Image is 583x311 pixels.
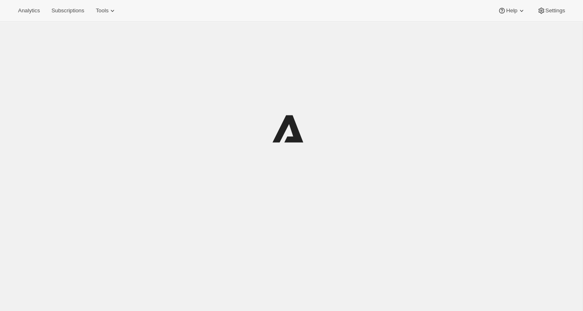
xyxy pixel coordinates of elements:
[493,5,530,16] button: Help
[532,5,570,16] button: Settings
[545,7,565,14] span: Settings
[506,7,517,14] span: Help
[18,7,40,14] span: Analytics
[91,5,121,16] button: Tools
[51,7,84,14] span: Subscriptions
[13,5,45,16] button: Analytics
[96,7,108,14] span: Tools
[46,5,89,16] button: Subscriptions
